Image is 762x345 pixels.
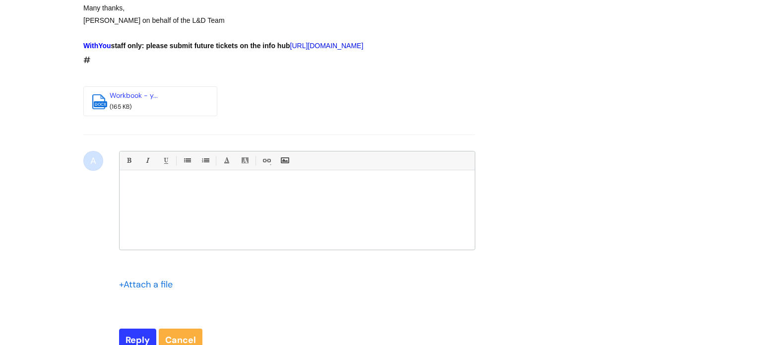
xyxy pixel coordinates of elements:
[83,42,111,50] span: WithYou
[83,42,290,50] strong: staff only: please submit future tickets on the info hub
[260,154,272,167] a: Link
[83,14,440,27] div: [PERSON_NAME] on behalf of the L&D Team
[159,154,172,167] a: Underline(Ctrl-U)
[290,42,364,50] a: [URL][DOMAIN_NAME]
[110,91,158,100] a: Workbook - y...
[220,154,233,167] a: Font Color
[94,101,107,107] span: docx
[199,154,211,167] a: 1. Ordered List (Ctrl-Shift-8)
[239,154,251,167] a: Back Color
[181,154,193,167] a: • Unordered List (Ctrl-Shift-7)
[119,276,179,292] div: Attach a file
[141,154,153,167] a: Italic (Ctrl-I)
[110,102,189,113] div: (165 KB)
[83,2,440,14] div: Many thanks,
[278,154,291,167] a: Insert Image...
[83,151,103,171] div: A
[123,154,135,167] a: Bold (Ctrl-B)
